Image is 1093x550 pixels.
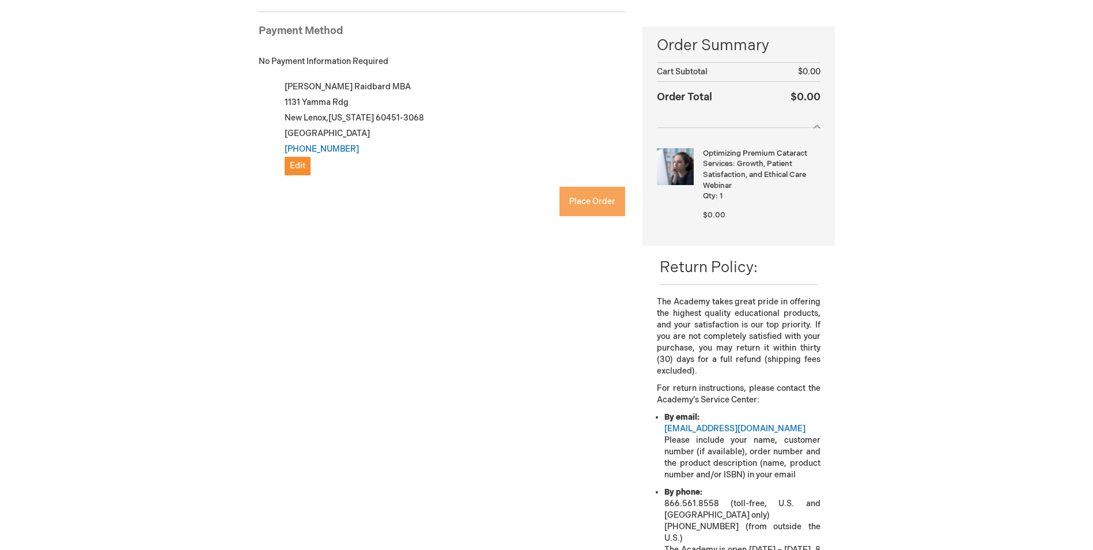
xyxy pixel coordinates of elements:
th: Cart Subtotal [657,63,766,82]
button: Place Order [559,187,625,216]
span: Place Order [569,197,615,206]
span: $0.00 [791,91,820,103]
span: $0.00 [703,210,725,220]
strong: Order Total [657,88,712,105]
a: [PHONE_NUMBER] [285,144,359,154]
li: Please include your name, customer number (if available), order number and the product descriptio... [664,412,820,481]
strong: By email: [664,412,699,422]
span: Qty [703,191,716,201]
strong: By phone: [664,487,702,497]
p: For return instructions, please contact the Academy’s Service Center: [657,383,820,406]
iframe: reCAPTCHA [259,200,434,245]
a: [EMAIL_ADDRESS][DOMAIN_NAME] [664,424,805,434]
button: Edit [285,157,311,175]
p: The Academy takes great pride in offering the highest quality educational products, and your sati... [657,296,820,377]
div: Payment Method [259,24,626,44]
span: Edit [290,161,305,171]
div: [PERSON_NAME] Raidbard MBA 1131 Yamma Rdg New Lenox , 60451-3068 [GEOGRAPHIC_DATA] [271,79,626,175]
strong: Optimizing Premium Cataract Services: Growth, Patient Satisfaction, and Ethical Care Webinar [703,148,817,191]
span: 1 [720,191,723,201]
span: Return Policy: [660,259,758,277]
span: [US_STATE] [328,113,374,123]
span: $0.00 [798,67,820,77]
img: Optimizing Premium Cataract Services: Growth, Patient Satisfaction, and Ethical Care Webinar [657,148,694,185]
span: Order Summary [657,35,820,62]
span: No Payment Information Required [259,56,388,66]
